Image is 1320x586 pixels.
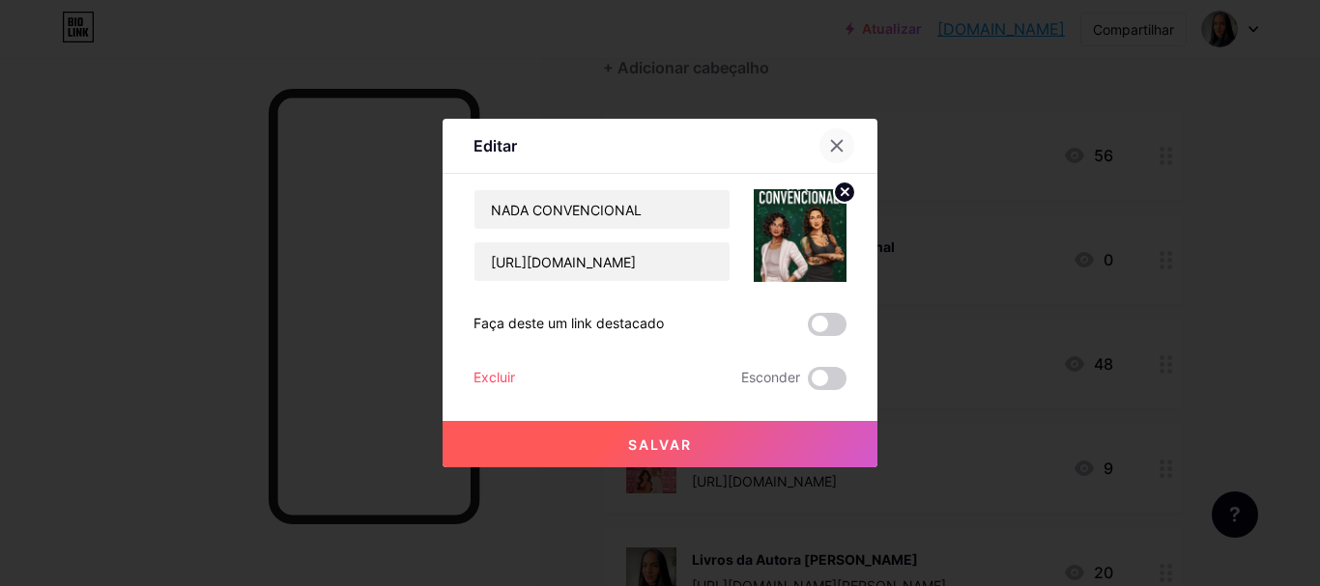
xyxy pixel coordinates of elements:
[628,436,692,453] font: Salvar
[473,136,517,155] font: Editar
[474,242,730,281] input: URL
[474,190,730,229] input: Título
[443,421,877,467] button: Salvar
[754,189,847,282] img: link_miniatura
[473,315,664,331] font: Faça deste um link destacado
[741,369,800,385] font: Esconder
[473,369,515,385] font: Excluir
